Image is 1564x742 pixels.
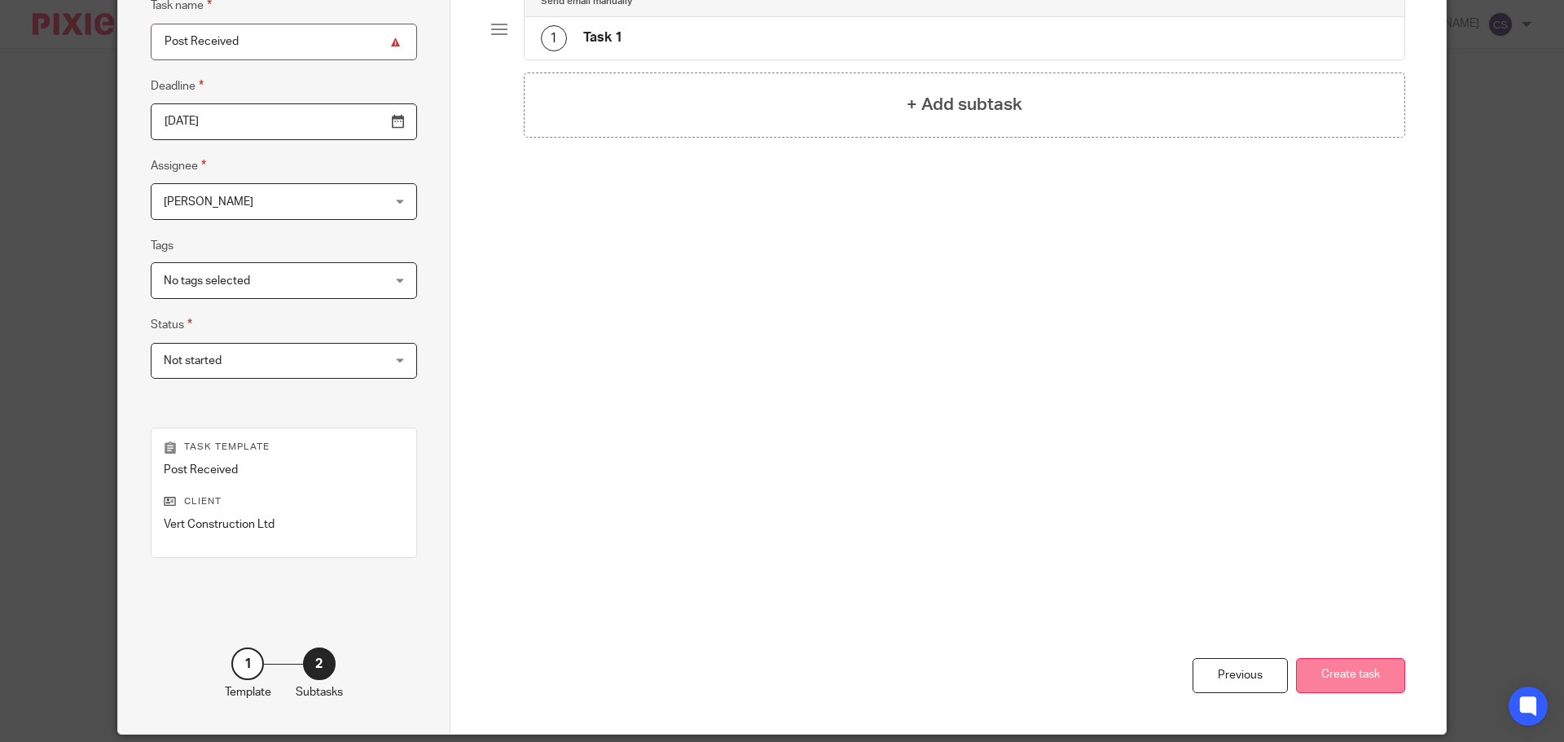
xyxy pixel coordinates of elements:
div: 1 [231,648,264,680]
button: Create task [1296,658,1405,693]
p: Client [164,495,404,508]
label: Assignee [151,156,206,175]
p: Template [225,684,271,700]
label: Deadline [151,77,204,95]
p: Subtasks [296,684,343,700]
p: Vert Construction Ltd [164,516,404,533]
h4: + Add subtask [907,92,1022,117]
div: 2 [303,648,336,680]
input: Task name [151,24,417,60]
h4: Task 1 [583,29,622,46]
span: Not started [164,355,222,367]
p: Task template [164,441,404,454]
input: Pick a date [151,103,417,140]
span: [PERSON_NAME] [164,196,253,208]
div: Previous [1193,658,1288,693]
label: Tags [151,238,174,254]
span: No tags selected [164,275,250,287]
label: Status [151,315,192,334]
p: Post Received [164,462,404,478]
div: 1 [541,25,567,51]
